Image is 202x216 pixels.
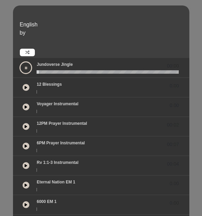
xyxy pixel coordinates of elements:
p: 12 Blessings [37,81,62,87]
p: English [20,21,188,29]
span: 0.00 [170,82,179,89]
span: 00:04 [167,160,179,168]
p: Voyager Instrumental [37,101,78,107]
p: Eternal Nation EM 1 [37,179,75,185]
span: 00:07 [167,141,179,148]
span: 0.00 [170,102,179,109]
span: 0.00 [170,180,179,187]
p: 6PM Prayer Instrumental [37,140,85,146]
span: 00:00 [167,62,179,70]
span: by [20,30,26,36]
p: 6000 EM 1 [37,199,56,205]
p: 12PM Prayer Instrumental [37,120,87,127]
span: 00:02 [167,121,179,129]
p: Rv 1:1-3 Instrumental [37,159,78,166]
span: 0.00 [170,200,179,207]
p: Jundoverse Jingle [37,61,72,68]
